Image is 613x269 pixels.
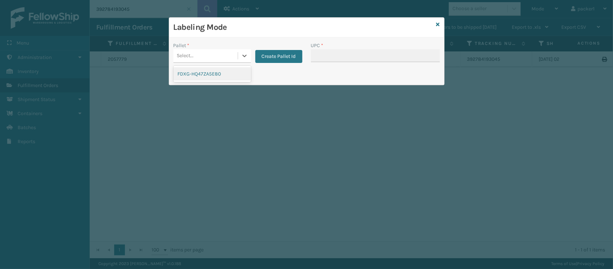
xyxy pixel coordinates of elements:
label: UPC [311,42,324,49]
button: Create Pallet Id [255,50,302,63]
h3: Labeling Mode [173,22,433,33]
div: Select... [177,52,194,60]
label: Pallet [173,42,190,49]
div: FDXG-HQ47ZA5E80 [173,67,251,81]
